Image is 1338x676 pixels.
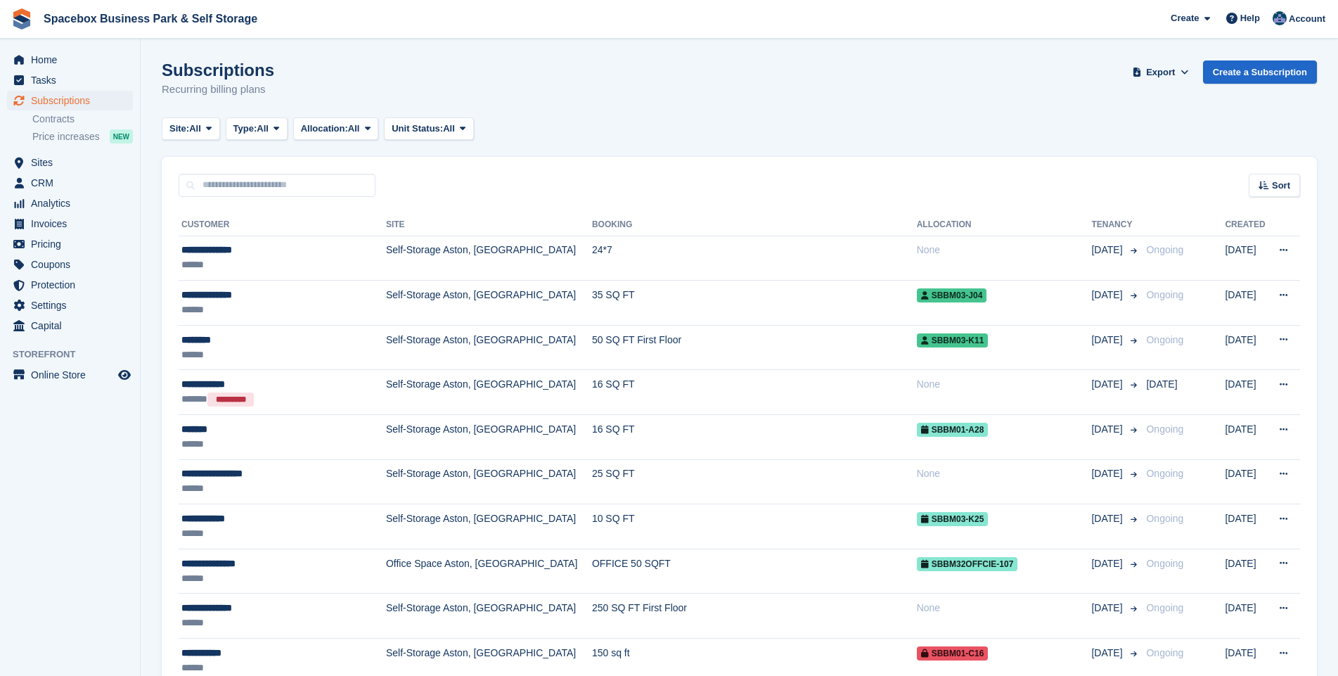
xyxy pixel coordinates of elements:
span: Ongoing [1146,647,1183,658]
a: menu [7,50,133,70]
th: Created [1225,214,1268,236]
td: 250 SQ FT First Floor [592,594,917,639]
span: Ongoing [1146,289,1183,300]
span: Site: [169,122,189,136]
td: Office Space Aston, [GEOGRAPHIC_DATA] [386,549,592,594]
span: Pricing [31,234,115,254]
span: Protection [31,275,115,295]
a: menu [7,214,133,234]
td: Self-Storage Aston, [GEOGRAPHIC_DATA] [386,370,592,415]
th: Tenancy [1091,214,1140,236]
td: Self-Storage Aston, [GEOGRAPHIC_DATA] [386,504,592,549]
span: [DATE] [1091,556,1125,571]
span: Account [1289,12,1325,26]
span: All [348,122,360,136]
span: Ongoing [1146,334,1183,345]
span: Ongoing [1146,602,1183,613]
span: Coupons [31,255,115,274]
td: 50 SQ FT First Floor [592,325,917,370]
span: Analytics [31,193,115,213]
a: menu [7,70,133,90]
span: All [257,122,269,136]
span: [DATE] [1091,243,1125,257]
span: Settings [31,295,115,315]
span: Help [1240,11,1260,25]
span: All [189,122,201,136]
td: 16 SQ FT [592,370,917,415]
span: SBBM32OFFCIE-107 [917,557,1018,571]
a: Spacebox Business Park & Self Storage [38,7,263,30]
td: [DATE] [1225,594,1268,639]
td: [DATE] [1225,236,1268,281]
td: [DATE] [1225,504,1268,549]
a: menu [7,193,133,213]
span: [DATE] [1146,378,1177,390]
a: menu [7,316,133,336]
span: Ongoing [1146,244,1183,255]
span: SBBM03-J04 [917,288,987,302]
a: menu [7,153,133,172]
button: Export [1130,60,1192,84]
span: Unit Status: [392,122,443,136]
a: menu [7,234,133,254]
div: NEW [110,129,133,144]
button: Allocation: All [293,117,379,141]
td: [DATE] [1225,370,1268,415]
span: [DATE] [1091,511,1125,526]
span: Home [31,50,115,70]
span: Create [1171,11,1199,25]
td: [DATE] [1225,325,1268,370]
span: SBBM01-C16 [917,646,989,661]
span: Storefront [13,347,140,362]
span: Ongoing [1146,558,1183,569]
span: Subscriptions [31,91,115,110]
span: Ongoing [1146,468,1183,479]
button: Site: All [162,117,220,141]
a: Preview store [116,366,133,383]
a: Price increases NEW [32,129,133,144]
span: Price increases [32,130,100,144]
td: [DATE] [1225,415,1268,460]
span: Ongoing [1146,423,1183,435]
td: 10 SQ FT [592,504,917,549]
div: None [917,377,1092,392]
td: [DATE] [1225,549,1268,594]
td: Self-Storage Aston, [GEOGRAPHIC_DATA] [386,325,592,370]
td: 16 SQ FT [592,415,917,460]
button: Unit Status: All [384,117,473,141]
span: [DATE] [1091,422,1125,437]
td: Self-Storage Aston, [GEOGRAPHIC_DATA] [386,281,592,326]
td: Self-Storage Aston, [GEOGRAPHIC_DATA] [386,594,592,639]
th: Customer [179,214,386,236]
a: Create a Subscription [1203,60,1317,84]
a: menu [7,295,133,315]
span: [DATE] [1091,601,1125,616]
span: [DATE] [1091,466,1125,481]
td: 25 SQ FT [592,459,917,504]
span: Export [1146,65,1175,79]
button: Type: All [226,117,288,141]
span: SBBM01-A28 [917,423,989,437]
span: CRM [31,173,115,193]
span: [DATE] [1091,377,1125,392]
span: Allocation: [301,122,348,136]
span: Sort [1272,179,1290,193]
td: Self-Storage Aston, [GEOGRAPHIC_DATA] [386,415,592,460]
td: OFFICE 50 SQFT [592,549,917,594]
img: Daud [1273,11,1287,25]
span: Type: [233,122,257,136]
span: All [443,122,455,136]
a: menu [7,173,133,193]
th: Site [386,214,592,236]
a: menu [7,91,133,110]
div: None [917,466,1092,481]
span: [DATE] [1091,646,1125,661]
th: Booking [592,214,917,236]
td: Self-Storage Aston, [GEOGRAPHIC_DATA] [386,236,592,281]
td: 35 SQ FT [592,281,917,326]
td: [DATE] [1225,281,1268,326]
a: menu [7,365,133,385]
a: Contracts [32,113,133,126]
a: menu [7,255,133,274]
span: [DATE] [1091,333,1125,347]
